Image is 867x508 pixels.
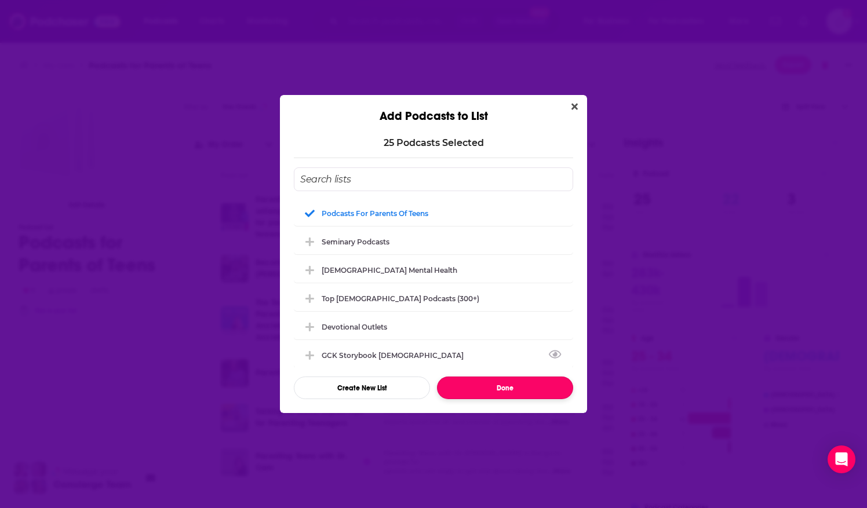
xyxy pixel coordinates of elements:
[322,323,387,331] div: Devotional Outlets
[294,314,573,339] div: Devotional Outlets
[294,167,573,399] div: Add Podcast To List
[384,137,484,148] p: 25 Podcast s Selected
[294,167,573,191] input: Search lists
[322,266,457,275] div: [DEMOGRAPHIC_DATA] Mental Health
[828,445,855,473] div: Open Intercom Messenger
[294,229,573,254] div: Seminary Podcasts
[437,377,573,399] button: Done
[294,286,573,311] div: Top Christian Podcasts (300+)
[280,95,587,123] div: Add Podcasts to List
[294,257,573,283] div: Christian Mental Health
[294,200,573,226] div: Podcasts for Parents of Teens
[567,100,582,114] button: Close
[322,351,471,360] div: GCK Storybook [DEMOGRAPHIC_DATA]
[294,342,573,368] div: GCK Storybook Bible
[322,209,428,218] div: Podcasts for Parents of Teens
[322,294,479,303] div: Top [DEMOGRAPHIC_DATA] Podcasts (300+)
[464,357,471,359] button: View Link
[322,237,389,246] div: Seminary Podcasts
[294,377,430,399] button: Create New List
